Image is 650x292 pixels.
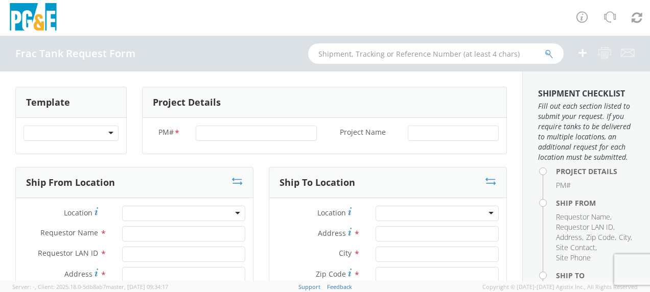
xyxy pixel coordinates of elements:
[8,3,59,33] img: pge-logo-06675f144f4cfa6a6814.png
[556,253,591,262] span: Site Phone
[556,272,635,279] h4: Ship To
[586,232,615,242] span: Zip Code
[556,222,615,232] li: ,
[298,283,320,290] a: Support
[38,283,168,290] span: Client: 2025.18.0-5db8ab7
[40,228,98,237] span: Requestor Name
[538,101,635,162] span: Fill out each section listed to submit your request. If you require tanks to be delivered to mult...
[556,180,571,190] span: PM#
[556,242,597,253] li: ,
[556,212,610,222] span: Requestor Name
[556,232,584,242] li: ,
[308,43,564,64] input: Shipment, Tracking or Reference Number (at least 4 chars)
[280,178,355,188] h3: Ship To Location
[586,232,616,242] li: ,
[340,127,386,139] span: Project Name
[339,248,352,258] span: City
[619,232,631,242] span: City
[556,232,582,242] span: Address
[153,98,221,108] h3: Project Details
[538,89,635,99] h3: Shipment Checklist
[619,232,632,242] li: ,
[327,283,352,290] a: Feedback
[556,242,595,252] span: Site Contact
[26,98,70,108] h3: Template
[64,269,92,279] span: Address
[556,222,613,232] span: Requestor LAN ID
[158,127,174,139] span: PM#
[317,208,346,217] span: Location
[106,283,168,290] span: master, [DATE] 09:34:17
[35,283,36,290] span: ,
[26,178,115,188] h3: Ship From Location
[38,248,98,258] span: Requestor LAN ID
[318,228,346,238] span: Address
[482,283,638,291] span: Copyright © [DATE]-[DATE] Agistix Inc., All Rights Reserved
[15,48,135,59] h4: Frac Tank Request Form
[316,269,346,279] span: Zip Code
[556,212,612,222] li: ,
[556,199,635,207] h4: Ship From
[12,283,36,290] span: Server: -
[556,167,635,175] h4: Project Details
[64,208,92,217] span: Location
